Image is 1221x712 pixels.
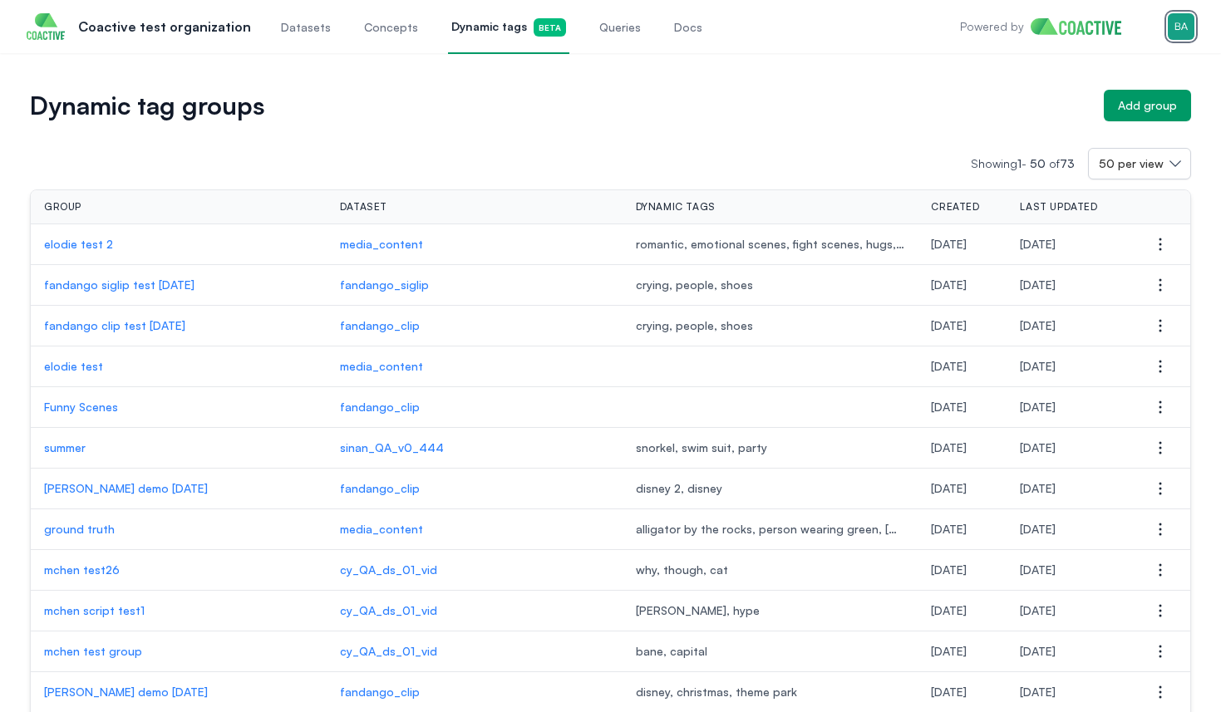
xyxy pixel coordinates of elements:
img: Coactive test organization [27,13,65,40]
span: crying, people, shoes [636,317,905,334]
span: Thursday, May 29, 2025 at 11:49:56 AM PDT [1020,644,1056,658]
a: fandango_clip [340,684,609,700]
a: elodie test 2 [44,236,313,253]
span: disney 2, disney [636,480,905,497]
span: Concepts [364,19,418,36]
div: Add group [1118,97,1177,114]
a: mchen test group [44,643,313,660]
a: fandango siglip test [DATE] [44,277,313,293]
span: Tuesday, July 1, 2025 at 10:16:15 AM PDT [931,318,967,332]
span: Group [44,200,81,214]
span: [PERSON_NAME], hype [636,602,905,619]
a: elodie test [44,358,313,375]
span: Friday, May 30, 2025 at 9:54:51 AM PDT [1020,522,1056,536]
a: fandango_siglip [340,277,609,293]
h1: Dynamic tag groups [30,94,1091,117]
span: 50 per view [1099,155,1164,172]
a: sinan_QA_v0_444 [340,439,609,456]
span: Dataset [340,200,387,214]
a: cy_QA_ds_01_vid [340,602,609,619]
button: 50 per view [1088,148,1191,179]
span: Thursday, May 29, 2025 at 10:52:27 AM PDT [931,685,967,699]
span: why, though, cat [636,562,905,578]
span: Thursday, July 10, 2025 at 11:20:07 AM PDT [931,237,967,251]
span: Thursday, May 29, 2025 at 11:59:44 AM PDT [931,603,967,617]
a: Funny Scenes [44,399,313,415]
span: Dynamic tags [451,18,566,37]
span: 50 [1030,156,1046,170]
a: fandango_clip [340,480,609,497]
span: 1 [1017,156,1022,170]
span: Tuesday, July 1, 2025 at 10:17:12 AM PDT [1020,277,1056,292]
span: Friday, May 30, 2025 at 10:30:18 AM PDT [1020,481,1056,495]
a: fandango_clip [340,317,609,334]
span: Beta [534,18,566,37]
a: mchen script test1 [44,602,313,619]
button: Add group [1104,90,1191,121]
p: Showing - [971,155,1088,172]
span: Thursday, May 29, 2025 at 10:52:27 AM PDT [1020,685,1056,699]
a: [PERSON_NAME] demo [DATE] [44,480,313,497]
span: Dynamic tags [636,200,716,214]
span: crying, people, shoes [636,277,905,293]
span: Tuesday, July 1, 2025 at 10:17:12 AM PDT [931,277,967,292]
span: Friday, May 30, 2025 at 10:30:18 AM PDT [931,481,967,495]
span: Friday, June 20, 2025 at 8:36:08 PM PDT [931,359,967,373]
a: mchen test26 [44,562,313,578]
a: fandango_clip [340,399,609,415]
span: Created [931,200,979,214]
span: Friday, May 30, 2025 at 9:54:51 AM PDT [931,522,967,536]
span: Thursday, May 29, 2025 at 11:49:56 AM PDT [931,644,967,658]
span: Queries [599,19,641,36]
span: romantic, emotional scenes, fight scenes, hugs, friendship, romantic scene, score [636,236,905,253]
span: Wednesday, June 4, 2025 at 5:13:14 PM PDT [931,440,967,454]
span: Last updated [1020,200,1097,214]
span: Thursday, June 12, 2025 at 12:16:38 PM PDT [931,400,967,414]
span: Thursday, May 29, 2025 at 11:59:44 AM PDT [1020,603,1056,617]
img: Menu for the logged in user [1168,13,1194,40]
span: Thursday, June 12, 2025 at 12:16:38 PM PDT [1020,400,1056,414]
a: media_content [340,521,609,538]
span: Friday, June 20, 2025 at 8:36:08 PM PDT [1020,359,1056,373]
span: Thursday, May 29, 2025 at 12:00:28 PM PDT [1020,562,1056,577]
span: bane, capital [636,643,905,660]
a: fandango clip test [DATE] [44,317,313,334]
a: media_content [340,358,609,375]
a: media_content [340,236,609,253]
a: [PERSON_NAME] demo [DATE] [44,684,313,700]
span: alligator by the rocks, person wearing green, [DATE], rallying [636,521,905,538]
p: Coactive test organization [78,17,251,37]
p: Powered by [960,18,1024,35]
a: summer [44,439,313,456]
span: snorkel, swim suit, party [636,439,905,456]
span: Thursday, July 10, 2025 at 11:20:07 AM PDT [1020,237,1056,251]
span: disney, christmas, theme park [636,684,905,700]
a: ground truth [44,521,313,538]
p: cy_QA_ds_01_vid [340,643,609,660]
a: cy_QA_ds_01_vid [340,562,609,578]
span: Wednesday, June 4, 2025 at 5:13:14 PM PDT [1020,440,1056,454]
span: Datasets [281,19,331,36]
